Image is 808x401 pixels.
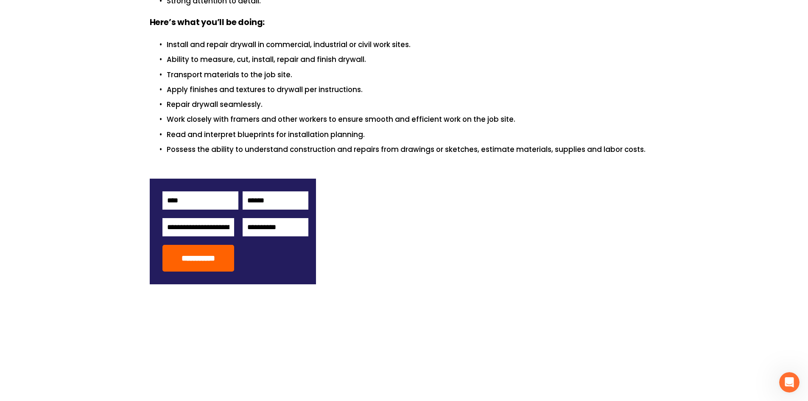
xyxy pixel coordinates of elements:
strong: Here’s what you’ll be doing: [150,16,265,30]
p: Ability to measure, cut, install, repair and finish drywall. [167,54,659,65]
p: Install and repair drywall in commercial, industrial or civil work sites. [167,39,659,50]
p: Read and interpret blueprints for installation planning. [167,129,659,140]
p: Apply finishes and textures to drywall per instructions. [167,84,659,95]
iframe: Intercom live chat [779,372,800,393]
p: Possess the ability to understand construction and repairs from drawings or sketches, estimate ma... [167,144,659,155]
p: Transport materials to the job site. [167,69,659,81]
p: Repair drywall seamlessly. [167,99,659,110]
p: Work closely with framers and other workers to ensure smooth and efficient work on the job site. [167,114,659,125]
